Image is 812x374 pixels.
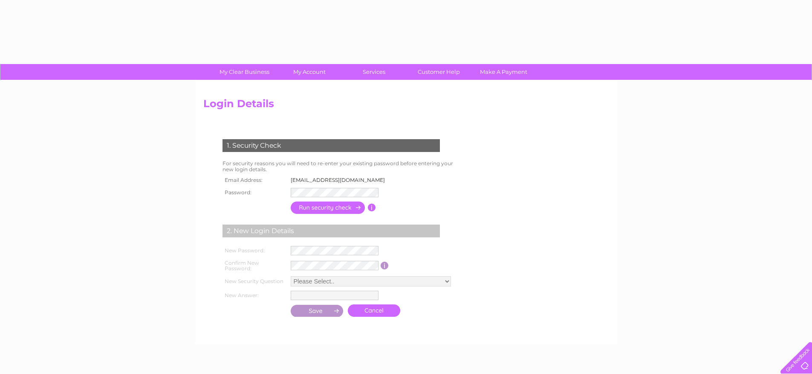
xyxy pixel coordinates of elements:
th: New Password: [220,244,289,257]
input: Information [381,262,389,269]
a: My Account [274,64,344,80]
a: My Clear Business [209,64,280,80]
td: For security reasons you will need to re-enter your existing password before entering your new lo... [220,158,462,175]
div: 2. New Login Details [223,225,440,237]
input: Information [368,204,376,211]
a: Cancel [348,304,400,317]
h2: Login Details [203,98,609,114]
th: Confirm New Password: [220,257,289,275]
th: Password: [220,186,289,199]
a: Services [339,64,409,80]
th: New Answer: [220,289,289,302]
a: Make A Payment [468,64,539,80]
a: Customer Help [404,64,474,80]
td: [EMAIL_ADDRESS][DOMAIN_NAME] [289,175,392,186]
th: Email Address: [220,175,289,186]
input: Submit [291,305,344,317]
div: 1. Security Check [223,139,440,152]
th: New Security Question [220,274,289,289]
